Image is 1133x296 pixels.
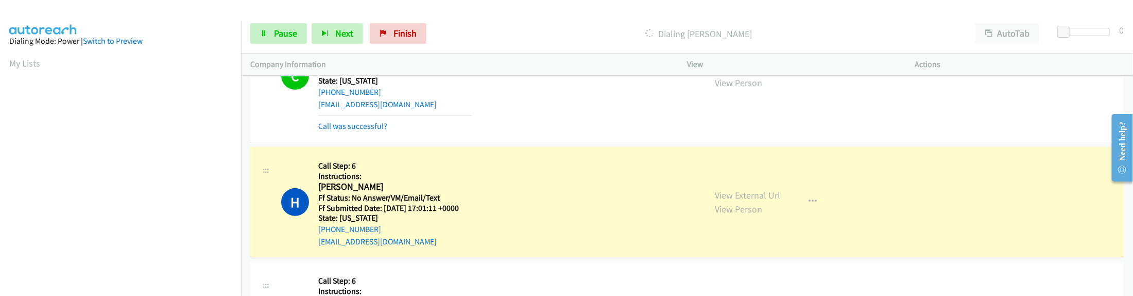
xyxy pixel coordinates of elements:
[318,193,472,203] h5: Ff Status: No Answer/VM/Email/Text
[318,203,472,213] h5: Ff Submitted Date: [DATE] 17:01:11 +0000
[83,36,143,46] a: Switch to Preview
[9,57,40,69] a: My Lists
[1062,28,1110,36] div: Delay between calls (in seconds)
[715,189,780,201] a: View External Url
[250,23,307,44] a: Pause
[975,23,1039,44] button: AutoTab
[715,77,762,89] a: View Person
[1119,23,1124,37] div: 0
[318,100,437,109] a: [EMAIL_ADDRESS][DOMAIN_NAME]
[281,188,309,216] h1: H
[250,58,668,71] p: Company Information
[318,171,472,182] h5: Instructions:
[274,27,297,39] span: Pause
[318,181,472,193] h2: [PERSON_NAME]
[318,76,472,86] h5: State: [US_STATE]
[318,276,472,286] h5: Call Step: 6
[318,161,472,171] h5: Call Step: 6
[915,58,1124,71] p: Actions
[318,237,437,246] a: [EMAIL_ADDRESS][DOMAIN_NAME]
[335,27,353,39] span: Next
[1104,107,1133,189] iframe: Resource Center
[393,27,417,39] span: Finish
[687,58,896,71] p: View
[370,23,426,44] a: Finish
[440,27,957,41] p: Dialing [PERSON_NAME]
[715,203,762,215] a: View Person
[9,35,232,47] div: Dialing Mode: Power |
[312,23,363,44] button: Next
[318,213,472,223] h5: State: [US_STATE]
[318,121,387,131] a: Call was successful?
[318,87,381,97] a: [PHONE_NUMBER]
[318,224,381,234] a: [PHONE_NUMBER]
